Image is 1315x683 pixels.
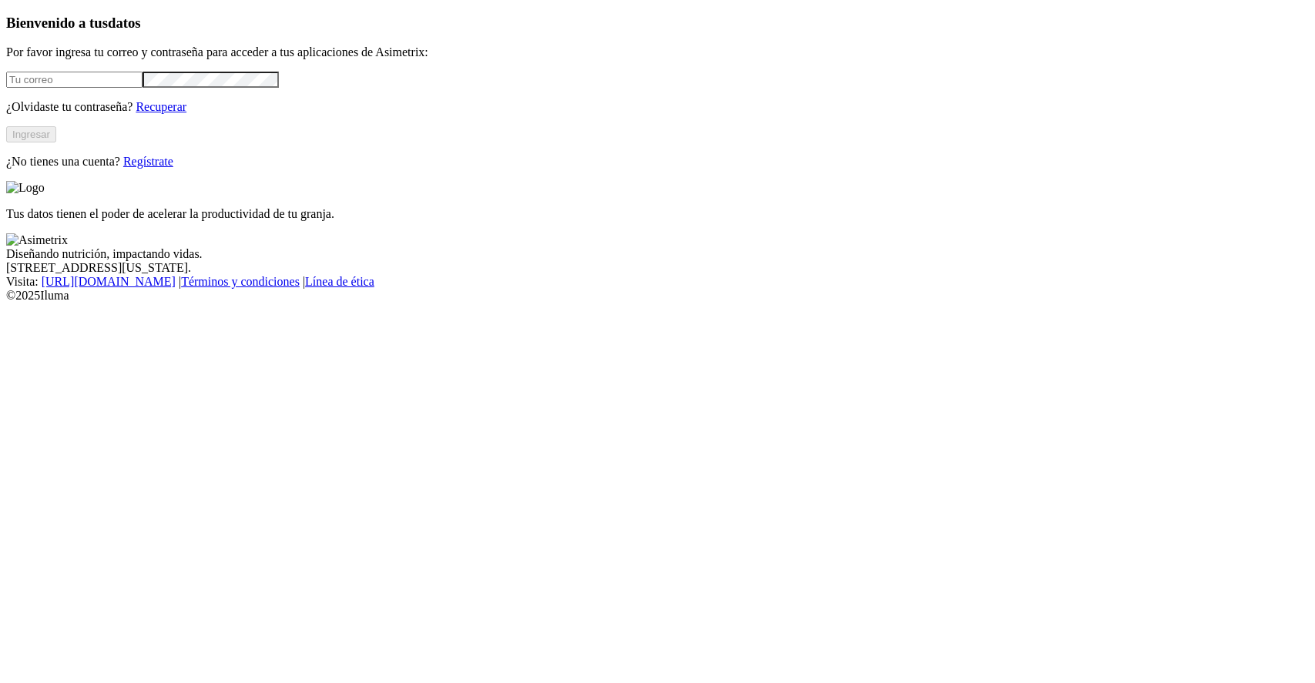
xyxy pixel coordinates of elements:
a: Línea de ética [305,275,374,288]
a: Regístrate [123,155,173,168]
a: [URL][DOMAIN_NAME] [42,275,176,288]
div: Visita : | | [6,275,1309,289]
a: Recuperar [136,100,186,113]
p: ¿No tienes una cuenta? [6,155,1309,169]
a: Términos y condiciones [181,275,300,288]
p: Por favor ingresa tu correo y contraseña para acceder a tus aplicaciones de Asimetrix: [6,45,1309,59]
div: Diseñando nutrición, impactando vidas. [6,247,1309,261]
h3: Bienvenido a tus [6,15,1309,32]
p: ¿Olvidaste tu contraseña? [6,100,1309,114]
input: Tu correo [6,72,143,88]
p: Tus datos tienen el poder de acelerar la productividad de tu granja. [6,207,1309,221]
img: Asimetrix [6,233,68,247]
div: © 2025 Iluma [6,289,1309,303]
span: datos [108,15,141,31]
button: Ingresar [6,126,56,142]
img: Logo [6,181,45,195]
div: [STREET_ADDRESS][US_STATE]. [6,261,1309,275]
